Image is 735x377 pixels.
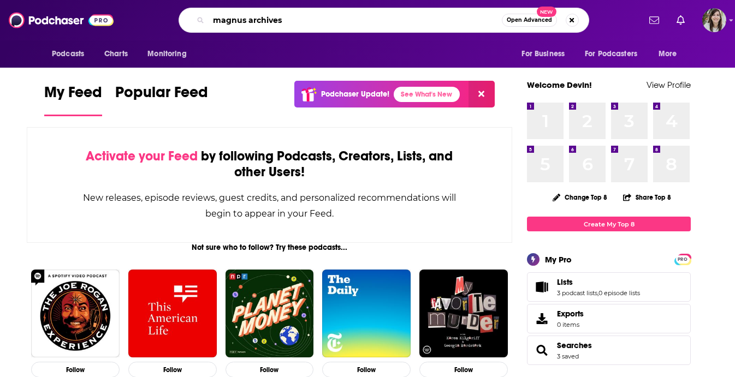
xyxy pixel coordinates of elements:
img: Podchaser - Follow, Share and Rate Podcasts [9,10,114,31]
img: The Joe Rogan Experience [31,270,120,358]
button: open menu [651,44,691,64]
span: PRO [676,255,689,264]
span: For Business [521,46,565,62]
a: 0 episode lists [598,289,640,297]
p: Podchaser Update! [321,89,389,99]
span: For Podcasters [585,46,637,62]
span: Searches [527,336,691,365]
span: 0 items [557,321,584,328]
img: User Profile [702,8,726,32]
a: 3 saved [557,352,579,360]
div: New releases, episode reviews, guest credits, and personalized recommendations will begin to appe... [82,190,457,222]
a: Lists [531,279,553,295]
a: Welcome Devin! [527,80,592,90]
span: My Feed [44,83,102,108]
div: Not sure who to follow? Try these podcasts... [27,243,512,252]
a: Searches [557,340,592,350]
span: Lists [527,272,691,302]
span: Exports [557,309,584,319]
span: New [537,7,556,17]
span: Activate your Feed [86,148,198,164]
button: Show profile menu [702,8,726,32]
img: This American Life [128,270,217,358]
span: , [597,289,598,297]
img: My Favorite Murder with Karen Kilgariff and Georgia Hardstark [419,270,508,358]
button: Change Top 8 [546,190,614,204]
div: by following Podcasts, Creators, Lists, and other Users! [82,148,457,180]
a: PRO [676,255,689,263]
a: Popular Feed [115,83,208,116]
a: Searches [531,343,553,358]
button: Share Top 8 [623,187,672,208]
button: open menu [514,44,578,64]
span: Lists [557,277,573,287]
div: Search podcasts, credits, & more... [179,8,589,33]
img: Planet Money [226,270,314,358]
span: Open Advanced [507,17,552,23]
button: open menu [140,44,200,64]
a: Charts [97,44,134,64]
span: More [659,46,677,62]
button: open menu [44,44,98,64]
input: Search podcasts, credits, & more... [209,11,502,29]
span: Podcasts [52,46,84,62]
a: Lists [557,277,640,287]
a: Show notifications dropdown [672,11,689,29]
button: open menu [578,44,653,64]
img: The Daily [322,270,411,358]
span: Exports [531,311,553,326]
a: Create My Top 8 [527,217,691,231]
span: Logged in as devinandrade [702,8,726,32]
button: Open AdvancedNew [502,14,557,27]
span: Monitoring [147,46,186,62]
a: Show notifications dropdown [645,11,663,29]
span: Popular Feed [115,83,208,108]
a: 3 podcast lists [557,289,597,297]
span: Charts [104,46,128,62]
a: My Feed [44,83,102,116]
a: See What's New [394,87,460,102]
a: View Profile [647,80,691,90]
a: Exports [527,304,691,333]
div: My Pro [545,254,572,265]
